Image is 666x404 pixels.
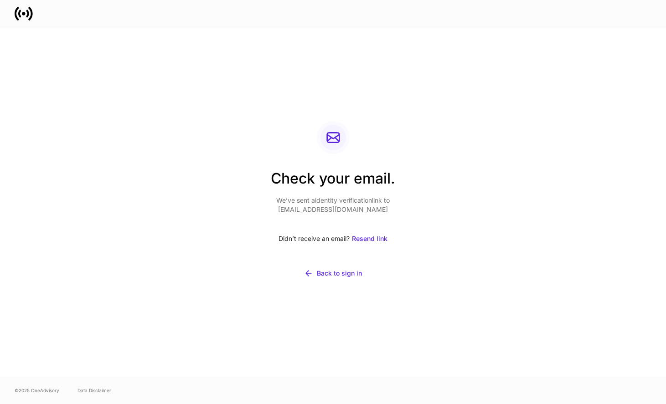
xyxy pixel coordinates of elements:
button: Back to sign in [271,263,395,283]
span: © 2025 OneAdvisory [15,387,59,394]
h2: Check your email. [271,169,395,196]
div: Resend link [352,234,387,243]
button: Resend link [351,229,388,249]
a: Data Disclaimer [77,387,111,394]
p: We’ve sent a identity verification link to [EMAIL_ADDRESS][DOMAIN_NAME] [271,196,395,214]
div: Back to sign in [317,269,362,278]
div: Didn’t receive an email? [271,229,395,249]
